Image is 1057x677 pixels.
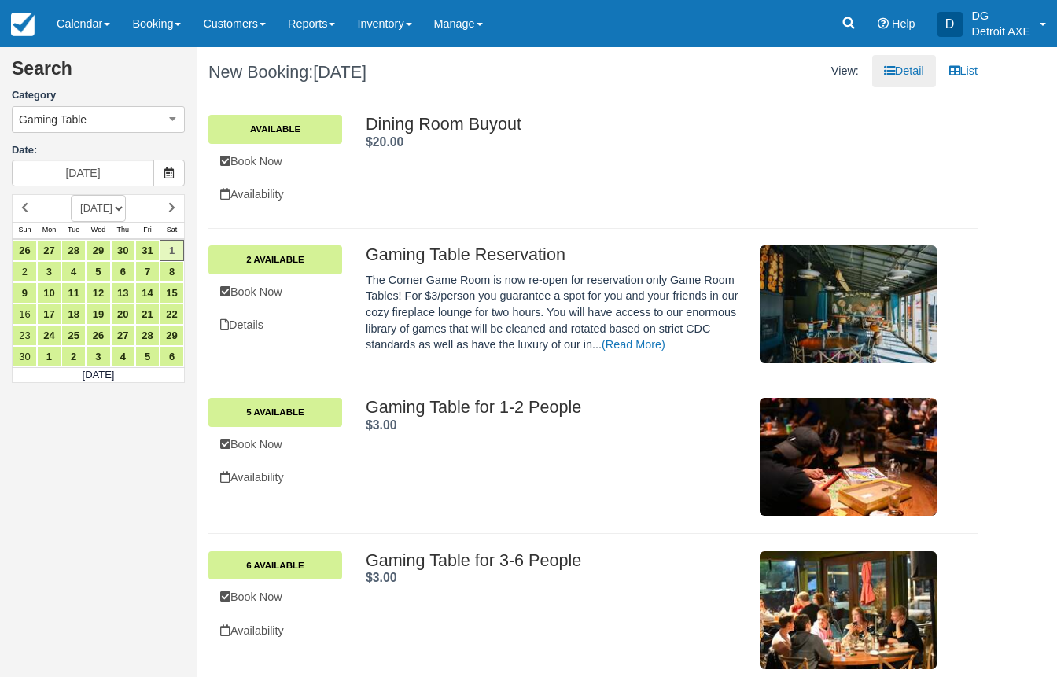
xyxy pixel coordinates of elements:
[111,304,135,325] a: 20
[208,63,581,82] h1: New Booking:
[61,240,86,261] a: 28
[86,261,110,282] a: 5
[366,418,397,432] strong: Price: $3
[366,135,403,149] span: $20.00
[160,346,184,367] a: 6
[135,282,160,304] a: 14
[13,325,37,346] a: 23
[208,615,342,647] a: Availability
[135,240,160,261] a: 31
[37,325,61,346] a: 24
[12,106,185,133] button: Gaming Table
[61,261,86,282] a: 4
[37,304,61,325] a: 17
[86,222,110,239] th: Wed
[937,12,963,37] div: D
[135,222,160,239] th: Fri
[366,135,403,149] strong: Price: $20
[366,571,397,584] strong: Price: $3
[366,245,746,264] h2: Gaming Table Reservation
[366,551,746,570] h2: Gaming Table for 3-6 People
[366,418,397,432] span: $3.00
[37,282,61,304] a: 10
[208,245,342,274] a: 2 Available
[972,8,1030,24] p: DG
[878,18,889,29] i: Help
[12,143,185,158] label: Date:
[892,17,915,30] span: Help
[160,304,184,325] a: 22
[13,367,185,383] td: [DATE]
[366,272,746,353] p: The Corner Game Room is now re-open for reservation only Game Room Tables! For $3/person you guar...
[37,261,61,282] a: 3
[760,398,937,516] img: M28-1
[86,304,110,325] a: 19
[208,429,342,461] a: Book Now
[366,398,746,417] h2: Gaming Table for 1-2 People
[135,304,160,325] a: 21
[61,346,86,367] a: 2
[135,261,160,282] a: 7
[61,282,86,304] a: 11
[13,346,37,367] a: 30
[86,346,110,367] a: 3
[111,282,135,304] a: 13
[13,240,37,261] a: 26
[19,112,87,127] span: Gaming Table
[819,55,871,87] li: View:
[208,178,342,211] a: Availability
[12,88,185,103] label: Category
[972,24,1030,39] p: Detroit AXE
[37,346,61,367] a: 1
[208,115,342,143] a: Available
[61,304,86,325] a: 18
[13,304,37,325] a: 16
[86,240,110,261] a: 29
[13,261,37,282] a: 2
[11,13,35,36] img: checkfront-main-nav-mini-logo.png
[111,222,135,239] th: Thu
[86,325,110,346] a: 26
[313,62,366,82] span: [DATE]
[160,222,184,239] th: Sat
[366,115,937,134] h2: Dining Room Buyout
[366,571,397,584] span: $3.00
[12,59,185,88] h2: Search
[760,551,937,669] img: M29-1
[160,240,184,261] a: 1
[937,55,989,87] a: List
[208,462,342,494] a: Availability
[86,282,110,304] a: 12
[111,346,135,367] a: 4
[208,551,342,579] a: 6 Available
[135,325,160,346] a: 28
[37,222,61,239] th: Mon
[160,282,184,304] a: 15
[208,145,342,178] a: Book Now
[208,398,342,426] a: 5 Available
[135,346,160,367] a: 5
[111,325,135,346] a: 27
[208,581,342,613] a: Book Now
[13,282,37,304] a: 9
[760,245,937,363] img: M25-1
[160,325,184,346] a: 29
[13,222,37,239] th: Sun
[111,240,135,261] a: 30
[872,55,936,87] a: Detail
[61,325,86,346] a: 25
[602,338,665,351] a: (Read More)
[61,222,86,239] th: Tue
[37,240,61,261] a: 27
[160,261,184,282] a: 8
[111,261,135,282] a: 6
[208,309,342,341] a: Details
[208,276,342,308] a: Book Now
